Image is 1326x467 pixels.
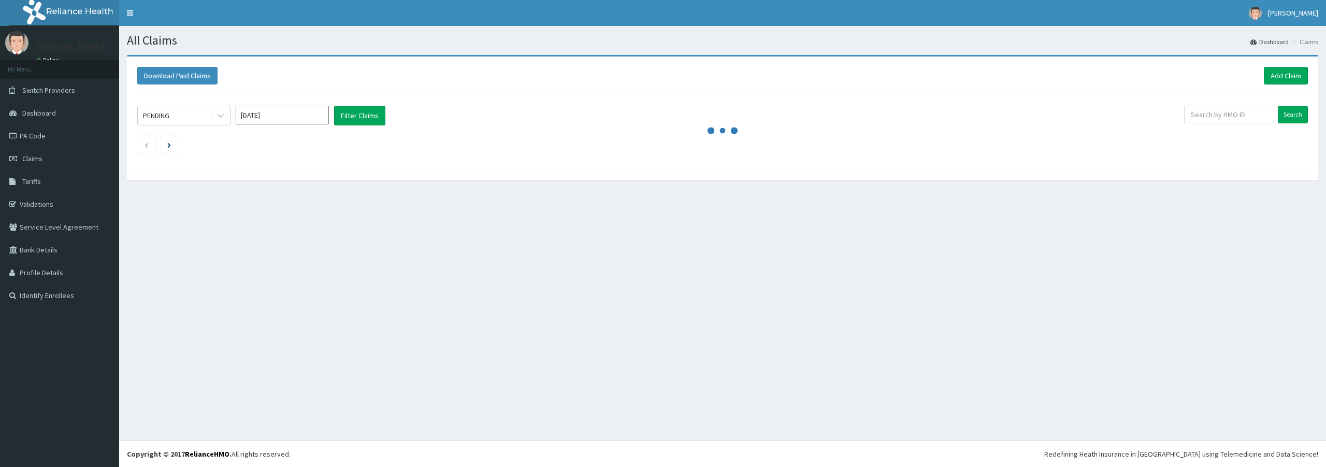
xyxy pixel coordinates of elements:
a: Next page [167,140,171,149]
span: Tariffs [22,177,41,186]
span: [PERSON_NAME] [1268,8,1318,18]
a: Dashboard [1250,37,1289,46]
div: PENDING [143,110,169,121]
span: Switch Providers [22,86,75,95]
strong: Copyright © 2017 . [127,449,232,459]
a: Online [36,56,61,64]
p: [PERSON_NAME] [36,42,104,51]
li: Claims [1290,37,1318,46]
input: Select Month and Year [236,106,329,124]
input: Search by HMO ID [1184,106,1274,123]
span: Claims [22,154,42,163]
a: Previous page [144,140,149,149]
h1: All Claims [127,34,1318,47]
span: Dashboard [22,108,56,118]
button: Filter Claims [334,106,385,125]
img: User Image [1249,7,1262,20]
div: Redefining Heath Insurance in [GEOGRAPHIC_DATA] using Telemedicine and Data Science! [1044,449,1318,459]
button: Download Paid Claims [137,67,218,84]
footer: All rights reserved. [119,441,1326,467]
input: Search [1278,106,1308,123]
a: RelianceHMO [185,449,229,459]
svg: audio-loading [707,115,738,146]
img: User Image [5,31,28,54]
a: Add Claim [1264,67,1308,84]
